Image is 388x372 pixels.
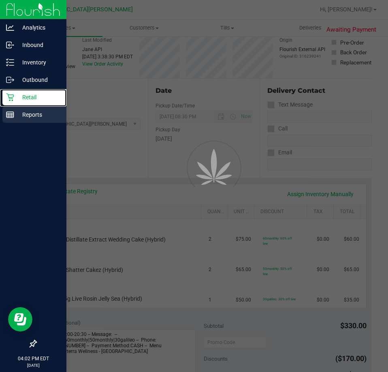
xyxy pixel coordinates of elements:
[6,24,14,32] inline-svg: Analytics
[14,92,63,102] p: Retail
[14,75,63,85] p: Outbound
[14,110,63,120] p: Reports
[8,307,32,331] iframe: Resource center
[14,40,63,50] p: Inbound
[14,23,63,32] p: Analytics
[6,76,14,84] inline-svg: Outbound
[4,355,63,362] p: 04:02 PM EDT
[6,93,14,101] inline-svg: Retail
[4,362,63,368] p: [DATE]
[6,111,14,119] inline-svg: Reports
[6,41,14,49] inline-svg: Inbound
[6,58,14,66] inline-svg: Inventory
[14,58,63,67] p: Inventory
